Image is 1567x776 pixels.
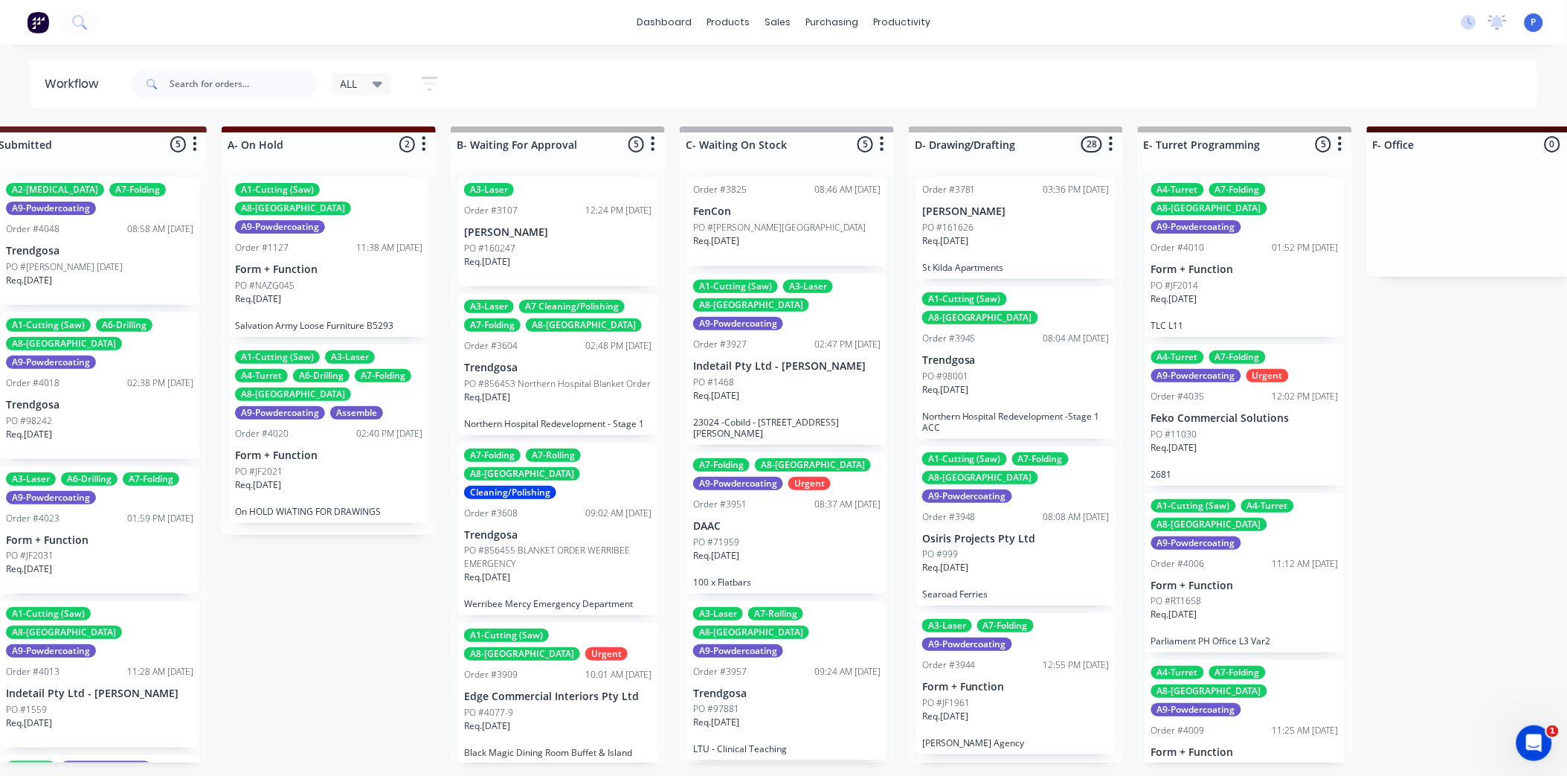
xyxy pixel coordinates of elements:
p: Req. [DATE] [1151,292,1197,306]
div: A7-Folding [464,449,521,462]
p: PO #98242 [6,414,52,428]
p: PO #856453 Northern Hospital Blanket Order [464,377,651,391]
div: A1-Cutting (Saw)A8-[GEOGRAPHIC_DATA]UrgentOrder #390910:01 AM [DATE]Edge Commercial Interiors Pty... [458,623,657,764]
div: Cleaning/Polishing [464,486,556,499]
p: Parliament PH Office L3 Var2 [1151,635,1339,647]
div: A7-Folding [977,619,1034,632]
div: Order #382508:46 AM [DATE]FenConPO #[PERSON_NAME][GEOGRAPHIC_DATA]Req.[DATE] [687,177,887,266]
p: Trendgosa [922,354,1110,367]
p: DAAC [693,520,881,533]
p: Salvation Army Loose Furniture B5293 [235,320,422,331]
div: A8-[GEOGRAPHIC_DATA] [1151,518,1267,531]
div: A7-Folding [123,472,179,486]
p: Req. [DATE] [1151,608,1197,621]
span: 1 [1547,725,1559,737]
div: Order #4009 [1151,724,1205,737]
div: Order #4048 [6,222,59,236]
p: On HOLD WIATING FOR DRAWINGS [235,506,422,517]
p: LTU - Clinical Teaching [693,743,881,754]
div: Order #4020 [235,427,289,440]
div: A1-Cutting (Saw) [6,318,91,332]
div: A3-Laser [325,350,375,364]
div: A7-Folding [693,458,750,472]
div: A9-Powdercoating [235,220,325,234]
div: A4-Turret [1151,350,1204,364]
div: A3-Laser [464,300,514,313]
p: Req. [DATE] [235,292,281,306]
p: Req. [DATE] [693,549,739,562]
div: 08:58 AM [DATE] [127,222,193,236]
div: Order #4018 [6,376,59,390]
div: 12:24 PM [DATE] [585,204,651,217]
p: PO #JF1961 [922,696,970,710]
div: A3-LaserOrder #310712:24 PM [DATE][PERSON_NAME]PO #160247Req.[DATE] [458,177,657,286]
p: Req. [DATE] [235,478,281,492]
div: A8-[GEOGRAPHIC_DATA] [1151,684,1267,698]
div: 08:04 AM [DATE] [1043,332,1110,345]
div: A8-[GEOGRAPHIC_DATA] [464,647,580,661]
p: Form + Function [922,681,1110,693]
p: Req. [DATE] [464,719,510,733]
div: A7-FoldingA8-[GEOGRAPHIC_DATA]A9-PowdercoatingUrgentOrder #395108:37 AM [DATE]DAACPO #71959Req.[D... [687,452,887,594]
p: Req. [DATE] [464,391,510,404]
p: Req. [DATE] [6,428,52,441]
div: Urgent [585,647,628,661]
div: Order #3608 [464,507,518,520]
p: Form + Function [1151,263,1339,276]
p: [PERSON_NAME] Agency [922,737,1110,748]
div: A7-FoldingA7-RollingA8-[GEOGRAPHIC_DATA]Cleaning/PolishingOrder #360809:02 AM [DATE]TrendgosaPO #... [458,443,657,616]
div: A1-Cutting (Saw) [464,629,549,642]
div: A9-Powdercoating [6,491,96,504]
p: Form + Function [1151,580,1339,592]
div: A7-Rolling [748,607,803,621]
div: A9-Powdercoating [922,490,1012,503]
div: A1-Cutting (Saw) [922,452,1007,466]
p: Form + Function [1151,746,1339,759]
div: 09:24 AM [DATE] [814,665,881,679]
div: Urgent [1246,369,1289,382]
div: 01:52 PM [DATE] [1272,241,1339,254]
p: PO #856455 BLANKET ORDER WERRIBEE EMERGENCY [464,544,651,571]
p: Indetail Pty Ltd - [PERSON_NAME] [693,360,881,373]
div: A7-Folding [1209,350,1266,364]
p: Req. [DATE] [1151,441,1197,455]
p: PO #1468 [693,376,734,389]
div: Order #3944 [922,658,976,672]
div: A8-[GEOGRAPHIC_DATA] [693,626,809,639]
div: Order #4035 [1151,390,1205,403]
p: Req. [DATE] [6,274,52,287]
iframe: Intercom live chat [1516,725,1552,761]
div: 08:46 AM [DATE] [814,183,881,196]
p: PO #161626 [922,221,974,234]
div: A9-Powdercoating [6,644,96,658]
div: A8-[GEOGRAPHIC_DATA] [922,311,1038,324]
div: A3-LaserA7-FoldingA9-PowdercoatingOrder #394412:55 PM [DATE]Form + FunctionPO #JF1961Req.[DATE][P... [916,613,1116,754]
p: PO #JF2008 [1151,762,1199,775]
div: A8-[GEOGRAPHIC_DATA] [526,318,642,332]
p: Form + Function [235,263,422,276]
div: A3-LaserA7-RollingA8-[GEOGRAPHIC_DATA]A9-PowdercoatingOrder #395709:24 AM [DATE]TrendgosaPO #9788... [687,601,887,761]
div: Order #3927 [693,338,747,351]
span: P [1531,16,1537,29]
div: A7-Folding [355,369,411,382]
p: Req. [DATE] [922,710,968,723]
div: A6-Drilling [61,472,118,486]
div: 08:08 AM [DATE] [1043,510,1110,524]
p: PO #1559 [6,703,47,716]
p: Trendgosa [6,245,193,257]
div: 02:47 PM [DATE] [814,338,881,351]
div: 11:38 AM [DATE] [356,241,422,254]
p: Req. [DATE] [6,562,52,576]
div: 11:25 AM [DATE] [1272,724,1339,737]
div: A1-Cutting (Saw) [1151,499,1236,513]
p: FenCon [693,205,881,218]
div: 12:55 PM [DATE] [1043,658,1110,672]
div: A8-[GEOGRAPHIC_DATA] [6,337,122,350]
div: A9-Powdercoating [1151,536,1241,550]
div: 08:37 AM [DATE] [814,498,881,511]
div: A1-Cutting (Saw) [6,607,91,621]
div: A3-LaserA7 Cleaning/PolishingA7-FoldingA8-[GEOGRAPHIC_DATA]Order #360402:48 PM [DATE]TrendgosaPO ... [458,294,657,435]
p: PO #11030 [1151,428,1197,441]
div: Order #3781 [922,183,976,196]
input: Search for orders... [170,69,317,99]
